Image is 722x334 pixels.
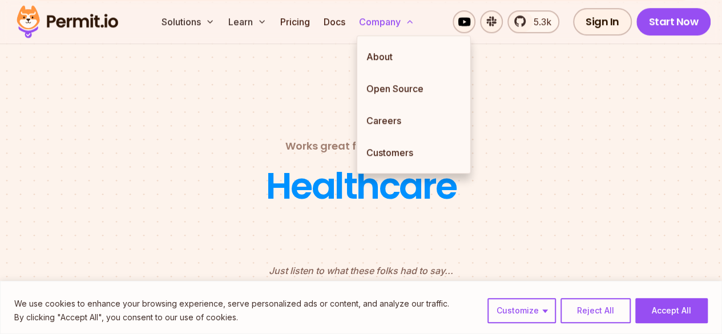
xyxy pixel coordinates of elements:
[14,297,449,311] p: We use cookies to enhance your browsing experience, serve personalized ads or content, and analyz...
[357,136,470,168] a: Customers
[357,73,470,104] a: Open Source
[487,298,556,323] button: Customize
[224,10,271,33] button: Learn
[635,298,708,323] button: Accept All
[285,138,437,154] h2: Works great for any industry
[11,2,123,41] img: Permit logo
[157,10,219,33] button: Solutions
[357,104,470,136] a: Careers
[266,163,457,209] div: Healthcare
[560,298,631,323] button: Reject All
[14,311,449,324] p: By clicking "Accept All", you consent to our use of cookies.
[319,10,350,33] a: Docs
[573,8,632,35] a: Sign In
[636,8,711,35] a: Start Now
[507,10,559,33] a: 5.3k
[354,10,419,33] button: Company
[357,41,470,73] a: About
[276,10,314,33] a: Pricing
[527,15,551,29] span: 5.3k
[269,264,453,277] p: Just listen to what these folks had to say...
